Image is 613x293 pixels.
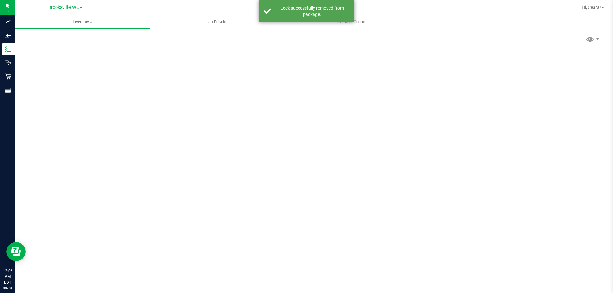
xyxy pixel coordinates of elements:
iframe: Resource center [6,242,26,261]
span: Inventory [15,19,150,25]
inline-svg: Inventory [5,46,11,52]
inline-svg: Inbound [5,32,11,39]
span: Lab Results [198,19,236,25]
div: Lock successfully removed from package. [275,5,350,18]
a: Lab Results [150,15,284,29]
inline-svg: Retail [5,73,11,80]
inline-svg: Analytics [5,18,11,25]
p: 12:06 PM EDT [3,268,12,285]
inline-svg: Reports [5,87,11,93]
p: 08/28 [3,285,12,290]
span: Brooksville WC [48,5,79,10]
a: Inventory [15,15,150,29]
inline-svg: Outbound [5,60,11,66]
span: Hi, Ceara! [582,5,601,10]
